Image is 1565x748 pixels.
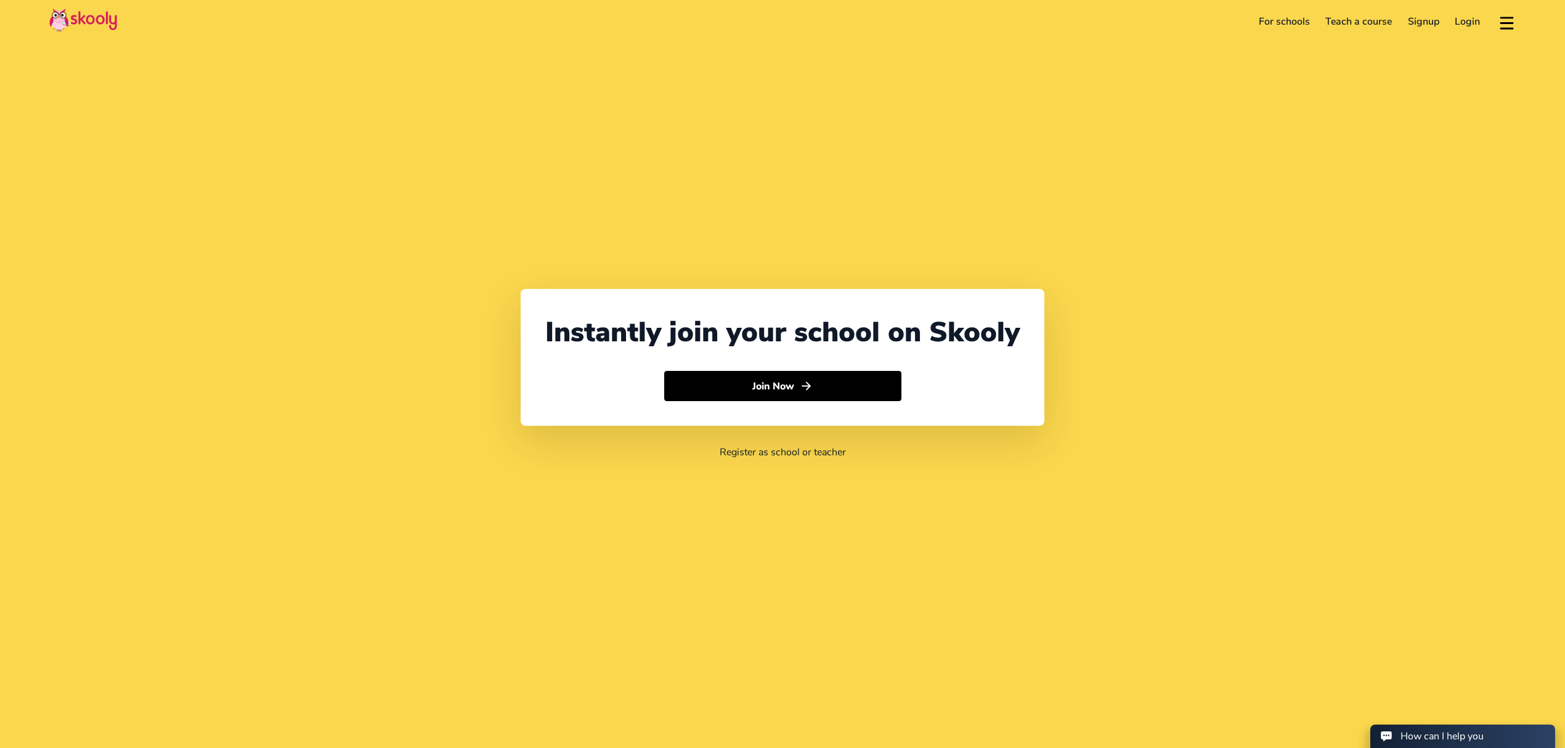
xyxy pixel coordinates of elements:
a: Signup [1400,12,1447,31]
a: Login [1447,12,1489,31]
a: Register as school or teacher [720,445,846,459]
a: Teach a course [1317,12,1400,31]
a: For schools [1251,12,1318,31]
div: Instantly join your school on Skooly [545,314,1020,351]
ion-icon: arrow forward outline [800,380,813,392]
button: menu outline [1498,12,1516,32]
button: Join Nowarrow forward outline [664,371,901,402]
img: Skooly [49,8,117,32]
